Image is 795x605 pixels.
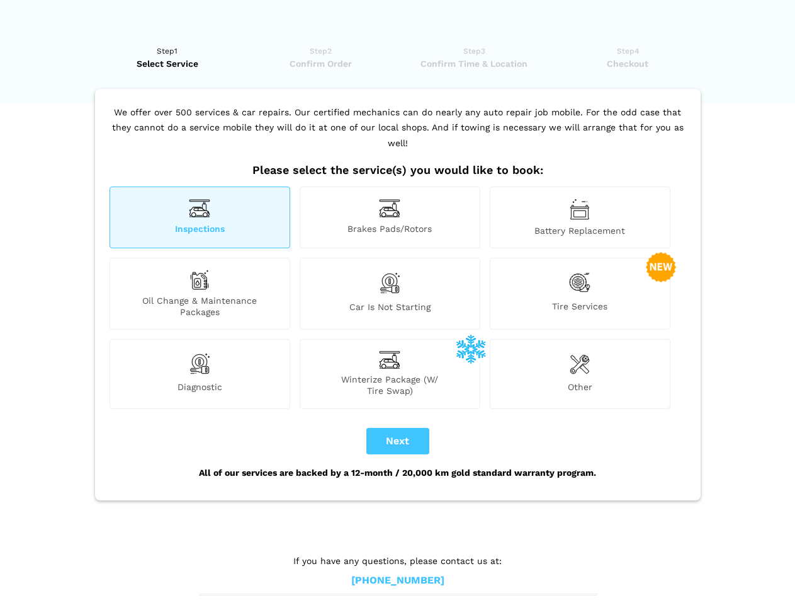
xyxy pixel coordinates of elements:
span: Battery Replacement [490,225,670,236]
a: Step2 [248,45,393,70]
a: Step4 [555,45,701,70]
span: Confirm Order [248,57,393,70]
a: Step3 [402,45,547,70]
span: Winterize Package (W/ Tire Swap) [300,374,480,396]
span: Confirm Time & Location [402,57,547,70]
span: Checkout [555,57,701,70]
a: [PHONE_NUMBER] [351,574,444,587]
span: Brakes Pads/Rotors [300,223,480,236]
span: Select Service [95,57,240,70]
img: new-badge-2-48.png [646,252,676,282]
a: Step1 [95,45,240,70]
span: Car is not starting [300,301,480,318]
span: Diagnostic [110,381,290,396]
span: Oil Change & Maintenance Packages [110,295,290,318]
img: winterize-icon_1.png [456,333,486,364]
div: All of our services are backed by a 12-month / 20,000 km gold standard warranty program. [106,454,689,491]
p: We offer over 500 services & car repairs. Our certified mechanics can do nearly any auto repair j... [106,105,689,164]
p: If you have any questions, please contact us at: [200,554,596,568]
span: Other [490,381,670,396]
button: Next [366,428,429,454]
span: Tire Services [490,301,670,318]
span: Inspections [110,223,290,236]
h2: Please select the service(s) you would like to book: [106,163,689,177]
